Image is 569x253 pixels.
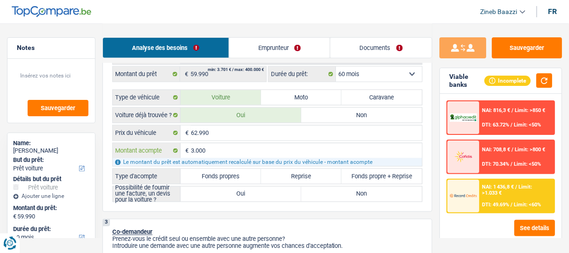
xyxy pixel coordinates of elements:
[449,73,484,89] div: Viable banks
[113,187,181,202] label: Possibilité de fournir une facture, un devis pour la voiture ?
[511,122,513,128] span: /
[13,193,89,199] div: Ajouter une ligne
[113,108,181,123] label: Voiture déjà trouvée ?
[511,202,513,208] span: /
[514,161,541,167] span: Limit: <50%
[181,126,191,141] span: €
[473,4,525,20] a: Zineb Baazzi
[548,7,557,16] div: fr
[450,113,477,122] img: AlphaCredit
[103,219,110,226] div: 3
[103,38,229,58] a: Analyse des besoins
[113,67,180,82] label: Montant du prêt
[181,187,301,202] label: Oui
[514,122,541,128] span: Limit: <50%
[13,176,89,183] div: Détails but du prêt
[181,169,261,184] label: Fonds propres
[512,107,514,113] span: /
[330,38,432,58] a: Documents
[450,189,477,203] img: Record Credits
[342,169,422,184] label: Fonds propre + Reprise
[13,140,89,147] div: Name:
[511,161,513,167] span: /
[269,67,336,82] label: Durée du prêt:
[112,236,423,243] p: Prenez-vous le crédit seul ou ensemble avec une autre personne?
[484,76,531,86] div: Incomplete
[113,126,181,141] label: Prix du véhicule
[41,105,75,111] span: Sauvegarder
[301,187,422,202] label: Non
[113,143,181,158] label: Montant acompte
[229,38,330,58] a: Emprunteur
[482,161,510,167] span: DTI: 70.34%
[482,107,511,113] span: NAI: 816,3 €
[12,6,91,17] img: TopCompare Logo
[13,156,88,164] label: But du prêt:
[482,184,533,196] span: Limit: >1.033 €
[181,108,301,123] label: Oui
[482,184,514,190] span: NAI: 1 436,8 €
[261,90,342,105] label: Moto
[28,100,88,116] button: Sauvegarder
[13,147,89,155] div: [PERSON_NAME]
[342,90,422,105] label: Caravane
[492,37,562,58] button: Sauvegarder
[13,204,88,212] label: Montant du prêt:
[301,108,422,123] label: Non
[13,225,88,233] label: Durée du prêt:
[514,220,555,236] button: See details
[17,44,86,52] h5: Notes
[515,147,546,153] span: Limit: >800 €
[181,90,261,105] label: Voiture
[113,90,181,105] label: Type de véhicule
[482,202,510,208] span: DTI: 49.69%
[113,158,422,166] div: Le montant du prêt est automatiquement recalculé sur base du prix du véhicule - montant acompte
[181,143,191,158] span: €
[512,147,514,153] span: /
[481,8,518,16] span: Zineb Baazzi
[514,202,541,208] span: Limit: <60%
[482,147,511,153] span: NAI: 708,8 €
[112,229,153,236] span: Co-demandeur
[112,243,423,250] p: Introduire une demande avec une autre personne augmente vos chances d'acceptation.
[113,169,181,184] label: Type d'acompte
[13,213,16,220] span: €
[180,67,190,82] span: €
[261,169,342,184] label: Reprise
[482,122,510,128] span: DTI: 63.72%
[450,150,477,163] img: Cofidis
[208,68,264,72] div: min: 3.701 € / max: 400.000 €
[516,184,518,190] span: /
[515,107,546,113] span: Limit: >850 €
